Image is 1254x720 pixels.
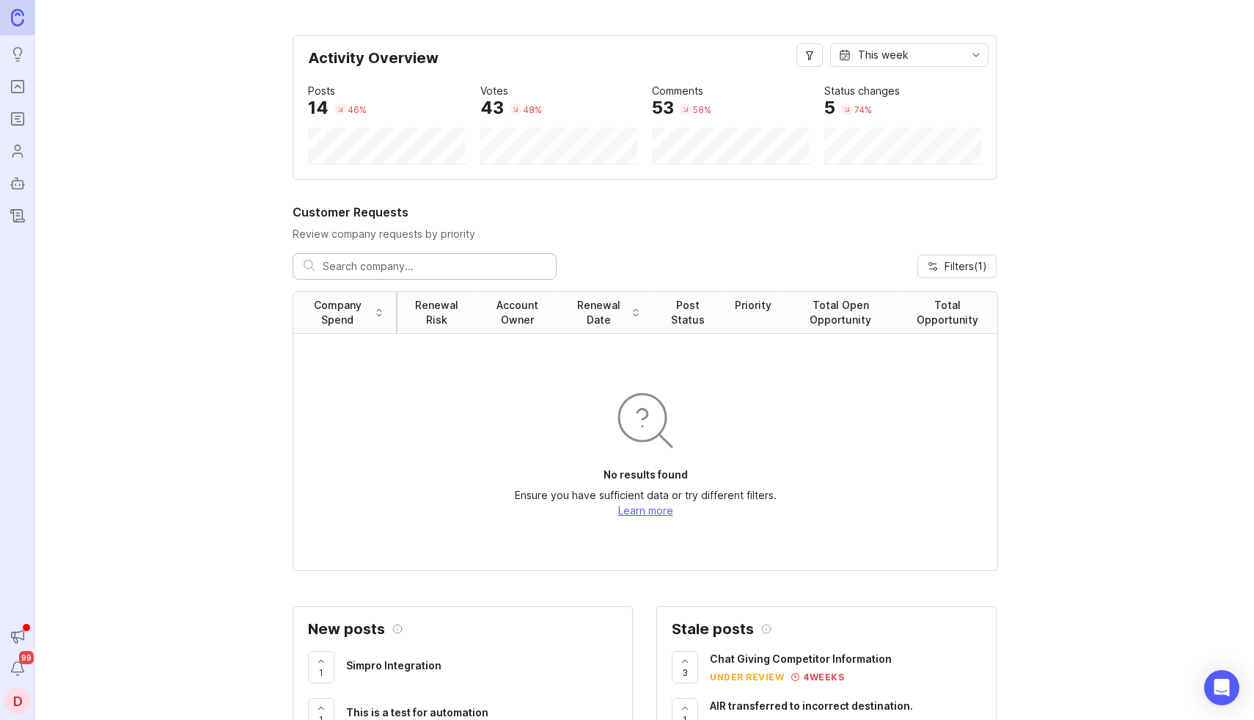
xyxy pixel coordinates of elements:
a: Ideas [4,41,31,68]
div: Total Opportunity [909,298,986,327]
button: 1 [308,651,334,683]
a: Learn more [618,504,673,517]
span: Filters [945,259,987,274]
div: Posts [308,83,335,99]
a: Simpro Integration [346,658,617,677]
span: 99 [19,651,34,664]
span: AIR transferred to incorrect destination. [710,699,913,712]
button: D [4,688,31,714]
button: 3 [672,651,698,683]
p: No results found [604,468,688,482]
div: Post Status [664,298,711,327]
p: Review company requests by priority [293,227,997,241]
img: svg+xml;base64,PHN2ZyB3aWR0aD0iMTEiIGhlaWdodD0iMTEiIGZpbGw9Im5vbmUiIHhtbG5zPSJodHRwOi8vd3d3LnczLm... [791,673,799,681]
div: 58 % [693,103,711,116]
input: Search company... [323,258,546,274]
a: Users [4,138,31,164]
span: This is a test for automation [346,706,488,719]
span: Simpro Integration [346,659,441,672]
h2: Customer Requests [293,203,997,221]
div: 53 [652,99,674,117]
a: Portal [4,73,31,100]
div: 46 % [348,103,367,116]
span: 1 [319,666,323,679]
div: Open Intercom Messenger [1204,670,1239,705]
div: Activity Overview [308,51,981,77]
button: Notifications [4,655,31,682]
h2: Stale posts [672,622,754,636]
svg: toggle icon [964,49,988,61]
div: Priority [735,298,771,313]
p: Ensure you have sufficient data or try different filters. [515,488,777,503]
div: Votes [480,83,508,99]
a: Chat Giving Competitor Informationunder review4weeks [710,651,981,683]
div: under review [710,671,784,683]
div: Company Spend [305,298,370,327]
img: Canny Home [11,9,24,26]
img: svg+xml;base64,PHN2ZyB3aWR0aD0iOTYiIGhlaWdodD0iOTYiIGZpbGw9Im5vbmUiIHhtbG5zPSJodHRwOi8vd3d3LnczLm... [610,385,681,456]
div: Account Owner [488,298,547,327]
a: Autopilot [4,170,31,197]
div: This week [858,47,909,63]
div: 74 % [854,103,872,116]
div: Renewal Risk [409,298,464,327]
div: Comments [652,83,703,99]
div: 48 % [523,103,542,116]
div: 14 [308,99,329,117]
div: Total Open Opportunity [795,298,886,327]
div: Renewal Date [571,298,627,327]
button: Announcements [4,623,31,650]
div: Status changes [824,83,900,99]
span: ( 1 ) [974,260,987,272]
div: 4 weeks [799,671,844,683]
div: 5 [824,99,835,117]
span: 3 [682,666,688,679]
h2: New posts [308,622,385,636]
span: Chat Giving Competitor Information [710,652,892,665]
div: 43 [480,99,504,117]
a: Changelog [4,203,31,229]
button: Filters(1) [917,255,997,278]
a: Roadmaps [4,106,31,132]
